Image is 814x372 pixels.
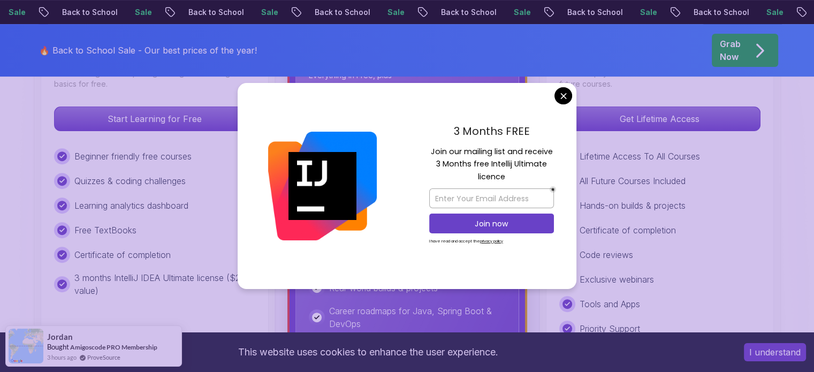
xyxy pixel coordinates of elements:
[74,224,136,237] p: Free TextBooks
[557,7,630,18] p: Back to School
[504,7,538,18] p: Sale
[55,107,255,131] p: Start Learning for Free
[580,199,686,212] p: Hands-on builds & projects
[559,68,760,89] p: One-time payment for lifetime access to all current and future courses.
[559,113,760,124] a: Get Lifetime Access
[756,7,790,18] p: Sale
[305,7,377,18] p: Back to School
[580,298,640,310] p: Tools and Apps
[125,7,159,18] p: Sale
[580,150,700,163] p: Lifetime Access To All Courses
[630,7,664,18] p: Sale
[744,343,806,361] button: Accept cookies
[47,343,69,351] span: Bought
[54,68,255,89] p: Ideal for beginners exploring coding and learning the basics for free.
[87,353,120,362] a: ProveSource
[251,7,285,18] p: Sale
[720,37,741,63] p: Grab Now
[54,113,255,124] a: Start Learning for Free
[74,199,188,212] p: Learning analytics dashboard
[54,107,255,131] button: Start Learning for Free
[47,332,73,341] span: Jordan
[580,224,676,237] p: Certificate of completion
[74,174,186,187] p: Quizzes & coding challenges
[74,248,171,261] p: Certificate of completion
[70,343,157,351] a: Amigoscode PRO Membership
[377,7,412,18] p: Sale
[8,340,728,364] div: This website uses cookies to enhance the user experience.
[580,273,654,286] p: Exclusive webinars
[329,305,506,330] p: Career roadmaps for Java, Spring Boot & DevOps
[580,322,640,335] p: Priority Support
[683,7,756,18] p: Back to School
[74,150,192,163] p: Beginner friendly free courses
[580,174,686,187] p: All Future Courses Included
[559,107,760,131] button: Get Lifetime Access
[431,7,504,18] p: Back to School
[39,44,257,57] p: 🔥 Back to School Sale - Our best prices of the year!
[560,107,760,131] p: Get Lifetime Access
[74,271,255,297] p: 3 months IntelliJ IDEA Ultimate license ($249 value)
[47,353,77,362] span: 3 hours ago
[52,7,125,18] p: Back to School
[580,248,633,261] p: Code reviews
[178,7,251,18] p: Back to School
[9,329,43,363] img: provesource social proof notification image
